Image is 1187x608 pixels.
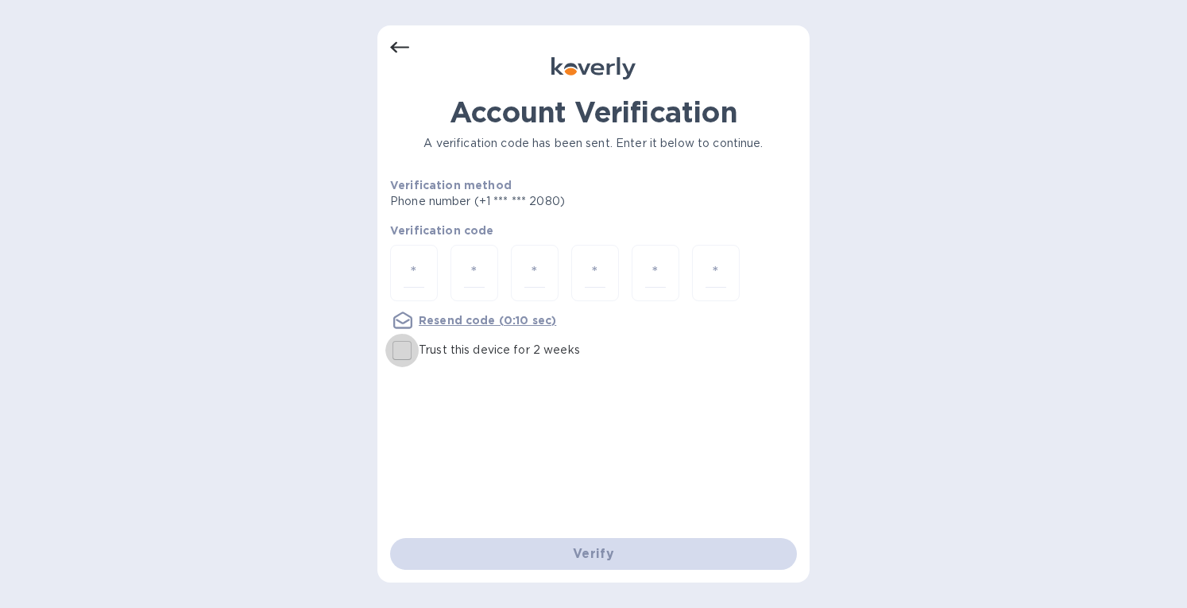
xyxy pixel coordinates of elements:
h1: Account Verification [390,95,797,129]
p: Verification code [390,223,797,238]
p: Trust this device for 2 weeks [419,342,580,358]
p: A verification code has been sent. Enter it below to continue. [390,135,797,152]
p: Phone number (+1 *** *** 2080) [390,193,686,210]
b: Verification method [390,179,512,192]
u: Resend code (0:10 sec) [419,314,556,327]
